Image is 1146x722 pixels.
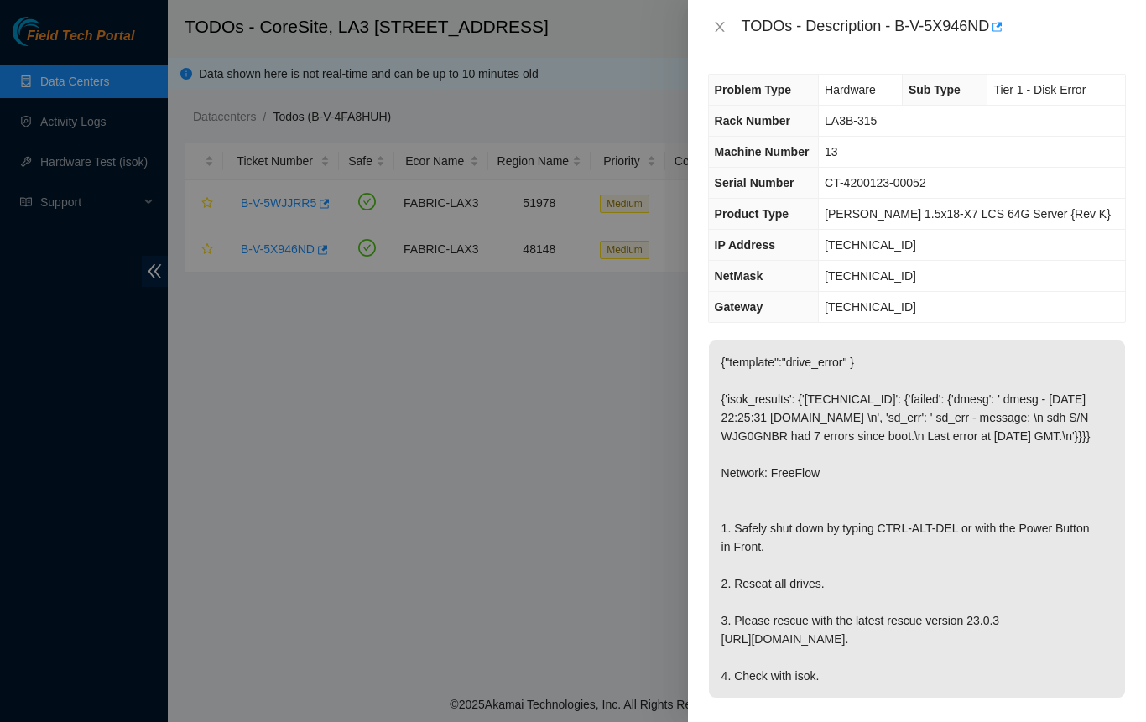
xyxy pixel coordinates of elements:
[709,340,1125,698] p: {"template":"drive_error" } {'isok_results': {'[TECHNICAL_ID]': {'failed': {'dmesg': ' dmesg - [D...
[715,269,763,283] span: NetMask
[708,19,732,35] button: Close
[993,83,1086,96] span: Tier 1 - Disk Error
[825,238,916,252] span: [TECHNICAL_ID]
[715,114,790,127] span: Rack Number
[825,145,838,158] span: 13
[715,176,794,190] span: Serial Number
[909,83,961,96] span: Sub Type
[715,238,775,252] span: IP Address
[715,145,810,158] span: Machine Number
[825,83,876,96] span: Hardware
[825,114,877,127] span: LA3B-315
[825,176,926,190] span: CT-4200123-00052
[713,20,727,34] span: close
[715,83,792,96] span: Problem Type
[715,300,763,314] span: Gateway
[825,207,1111,221] span: [PERSON_NAME] 1.5x18-X7 LCS 64G Server {Rev K}
[825,269,916,283] span: [TECHNICAL_ID]
[742,13,1126,40] div: TODOs - Description - B-V-5X946ND
[715,207,789,221] span: Product Type
[825,300,916,314] span: [TECHNICAL_ID]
